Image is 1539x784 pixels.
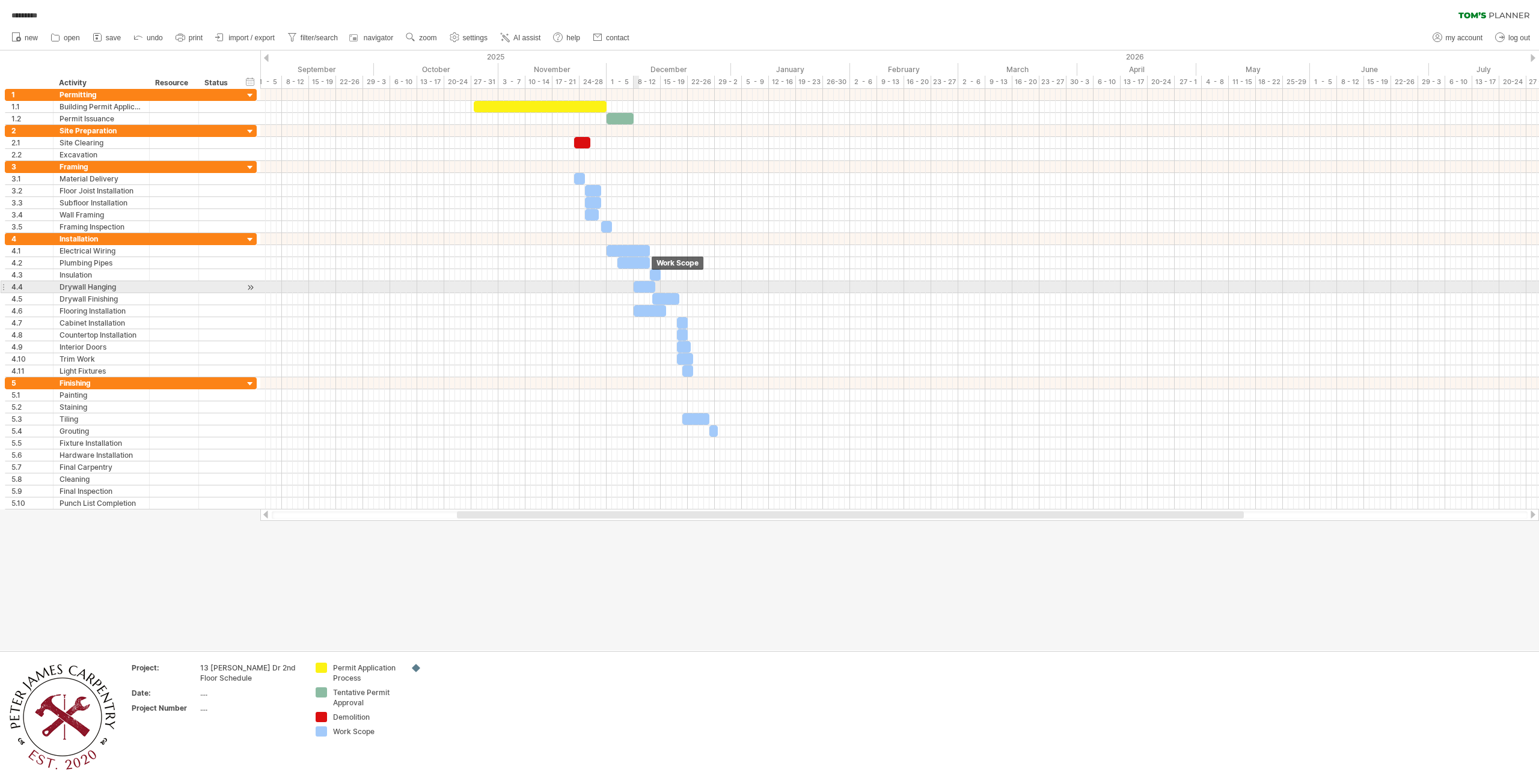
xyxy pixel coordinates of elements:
div: 6 - 10 [1094,76,1121,88]
div: Final Carpentry [60,461,143,473]
div: Resource [155,77,192,89]
div: 6 - 10 [390,76,417,88]
div: Framing Inspection [60,221,143,232]
div: 24-28 [580,76,607,88]
a: navigator [347,30,397,46]
div: Light Fixtures [60,365,143,377]
div: 3.2 [11,185,53,196]
div: November 2025 [498,63,607,76]
div: Work Scope [652,257,703,270]
a: undo [130,30,167,46]
div: 5.1 [11,389,53,401]
div: Permit Application Process [333,663,399,683]
div: 23 - 27 [931,76,958,88]
div: 4.9 [11,341,53,353]
span: open [64,34,80,42]
a: save [90,30,124,46]
div: 20-24 [444,76,471,88]
div: 2 - 6 [958,76,985,88]
div: 2 [11,125,53,136]
div: Permit Issuance [60,113,143,124]
div: 15 - 19 [1364,76,1391,88]
a: contact [590,30,633,46]
div: Drywall Finishing [60,293,143,305]
div: 29 - 3 [363,76,390,88]
div: 11 - 15 [1229,76,1256,88]
div: 20-24 [1499,76,1526,88]
span: undo [147,34,163,42]
div: 16 - 20 [1012,76,1039,88]
div: Activity [59,77,142,89]
div: 15 - 19 [661,76,688,88]
div: Permitting [60,89,143,100]
div: Fixture Installation [60,437,143,449]
span: import / export [228,34,275,42]
div: Project Number [132,703,198,713]
div: Interior Doors [60,341,143,353]
div: 4.1 [11,245,53,257]
div: Painting [60,389,143,401]
div: 3.5 [11,221,53,232]
span: help [566,34,580,42]
div: 4 [11,233,53,245]
div: Drywall Hanging [60,281,143,293]
div: Demolition [333,712,399,722]
div: Date: [132,688,198,698]
span: my account [1446,34,1482,42]
div: 3.3 [11,197,53,208]
div: Tiling [60,413,143,425]
a: log out [1492,30,1534,46]
div: 4.10 [11,353,53,365]
div: 5.9 [11,485,53,497]
div: 23 - 27 [1039,76,1066,88]
div: 2.1 [11,137,53,148]
div: Material Delivery [60,173,143,184]
div: May 2026 [1196,63,1310,76]
div: .... [200,703,301,713]
div: 5.3 [11,413,53,425]
div: Electrical Wiring [60,245,143,257]
div: Trim Work [60,353,143,365]
a: print [173,30,206,46]
div: Excavation [60,149,143,160]
div: 12 - 16 [769,76,796,88]
div: 15 - 19 [309,76,336,88]
div: Status [204,77,231,89]
a: AI assist [497,30,544,46]
div: 4.7 [11,317,53,329]
a: settings [447,30,491,46]
div: 4.5 [11,293,53,305]
div: 4.3 [11,269,53,281]
div: 18 - 22 [1256,76,1283,88]
div: June 2026 [1310,63,1429,76]
div: 1 [11,89,53,100]
div: Project: [132,663,198,673]
div: 5.5 [11,437,53,449]
div: 13 - 17 [417,76,444,88]
div: 8 - 12 [282,76,309,88]
span: contact [606,34,629,42]
div: 13 [PERSON_NAME] Dr 2nd Floor Schedule [200,663,301,683]
div: 4.8 [11,329,53,341]
div: 2.2 [11,149,53,160]
div: Subfloor Installation [60,197,143,208]
span: zoom [419,34,436,42]
div: Final Inspection [60,485,143,497]
div: 4.4 [11,281,53,293]
div: 5 [11,377,53,389]
div: 13 - 17 [1472,76,1499,88]
a: filter/search [284,30,341,46]
div: 22-26 [336,76,363,88]
span: log out [1508,34,1530,42]
div: March 2026 [958,63,1077,76]
span: navigator [364,34,393,42]
img: 3d3a1e66-dd82-434c-8973-9e2e11d26805.png [7,663,118,771]
div: 17 - 21 [552,76,580,88]
div: 13 - 17 [1121,76,1148,88]
div: 26-30 [823,76,850,88]
div: 4.11 [11,365,53,377]
div: 8 - 12 [1337,76,1364,88]
div: 1 - 5 [607,76,634,88]
span: new [25,34,38,42]
div: 5.2 [11,401,53,413]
